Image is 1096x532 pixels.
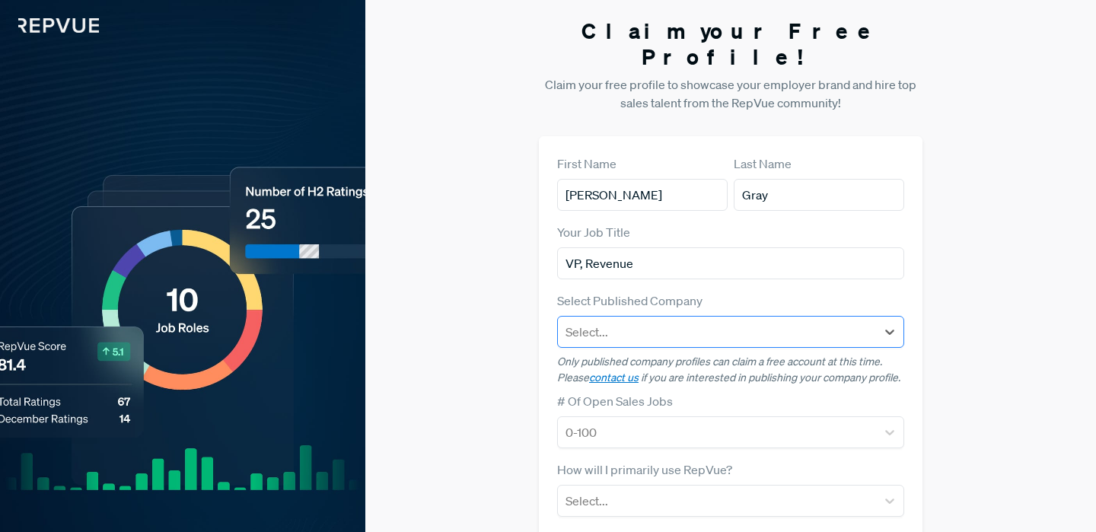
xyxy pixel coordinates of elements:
[557,155,616,173] label: First Name
[734,155,792,173] label: Last Name
[557,223,630,241] label: Your Job Title
[557,179,728,211] input: First Name
[539,75,922,112] p: Claim your free profile to showcase your employer brand and hire top sales talent from the RepVue...
[557,354,904,386] p: Only published company profiles can claim a free account at this time. Please if you are interest...
[557,392,673,410] label: # Of Open Sales Jobs
[589,371,639,384] a: contact us
[557,247,904,279] input: Title
[734,179,904,211] input: Last Name
[557,291,703,310] label: Select Published Company
[539,18,922,69] h3: Claim your Free Profile!
[557,460,732,479] label: How will I primarily use RepVue?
